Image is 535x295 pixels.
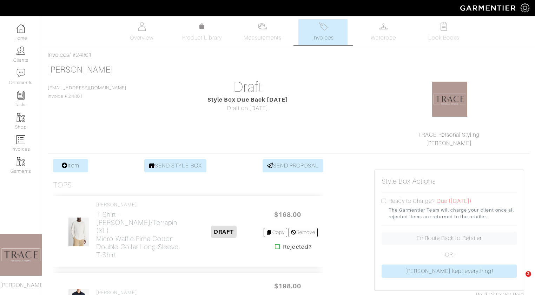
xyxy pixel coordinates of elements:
a: Look Books [419,19,468,45]
a: [PERSON_NAME] kept everything! [382,265,517,278]
span: Wardrobe [371,34,396,42]
img: garments-icon-b7da505a4dc4fd61783c78ac3ca0ef83fa9d6f193b1c9dc38574b1d14d53ca28.png [16,157,25,166]
img: garmentier-logo-header-white-b43fb05a5012e4ada735d5af1a66efaba907eab6374d6393d1fbf88cb4ef424d.png [457,2,521,14]
strong: Rejected? [283,243,311,251]
div: / #24801 [48,51,529,59]
span: $168.00 [266,207,309,222]
span: $198.00 [266,279,309,294]
a: [EMAIL_ADDRESS][DOMAIN_NAME] [48,85,126,90]
span: Due ([DATE]) [437,198,472,204]
span: Invoices [312,34,334,42]
img: gear-icon-white-bd11855cb880d31180b6d7d6211b90ccbf57a29d726f0c71d8c61bd08dd39cc2.png [521,4,529,12]
span: Invoice # 24801 [48,85,126,99]
a: Wardrobe [359,19,408,45]
img: basicinfo-40fd8af6dae0f16599ec9e87c0ef1c0a1fdea2edbe929e3d69a839185d80c458.svg [137,22,146,31]
small: The Garmentier Team will charge your client once all rejected items are returned to the retailer. [389,207,517,220]
span: Look Books [428,34,460,42]
img: measurements-466bbee1fd09ba9460f595b01e5d73f9e2bff037440d3c8f018324cb6cdf7a4a.svg [258,22,267,31]
a: TRACE Personal Styling [418,132,480,138]
a: Remove [289,228,318,237]
h1: Draft [173,79,323,96]
a: En Route Back to Retailer [382,232,517,245]
img: dWEuoHNtX4iAK76GjP3yhedp [68,217,90,247]
a: [PERSON_NAME] [48,65,113,74]
a: SEND STYLE BOX [144,159,206,172]
h2: T-Shirt - [PERSON_NAME]/Terrapin (XL) Micro-Waffle Pima Cotton Double-Collar Long-Sleeve T-Shirt [96,211,184,259]
img: reminder-icon-8004d30b9f0a5d33ae49ab947aed9ed385cf756f9e5892f1edd6e32f2345188e.png [16,91,25,100]
img: dashboard-icon-dbcd8f5a0b271acd01030246c82b418ddd0df26cd7fceb0bd07c9910d44c42f6.png [16,24,25,33]
div: Style Box Due Back [DATE] [173,96,323,104]
h3: Tops [53,181,72,190]
div: Draft on [DATE] [173,104,323,112]
span: Product Library [182,34,222,42]
a: Overview [117,19,166,45]
img: todo-9ac3debb85659649dc8f770b8b6100bb5dab4b48dedcbae339e5042a72dfd3cc.svg [440,22,448,31]
a: Measurements [238,19,288,45]
a: [PERSON_NAME] [426,140,472,146]
a: Copy [264,228,287,237]
iframe: Intercom live chat [511,271,528,288]
p: - OR - [382,251,517,259]
a: SEND PROPOSAL [263,159,324,172]
h4: [PERSON_NAME] [96,202,184,208]
a: Invoices [48,52,69,58]
span: 2 [526,271,531,277]
a: Item [53,159,88,172]
img: orders-27d20c2124de7fd6de4e0e44c1d41de31381a507db9b33961299e4e07d508b8c.svg [319,22,328,31]
img: wardrobe-487a4870c1b7c33e795ec22d11cfc2ed9d08956e64fb3008fe2437562e282088.svg [379,22,388,31]
span: Measurements [244,34,282,42]
img: garments-icon-b7da505a4dc4fd61783c78ac3ca0ef83fa9d6f193b1c9dc38574b1d14d53ca28.png [16,113,25,122]
span: Overview [130,34,153,42]
a: [PERSON_NAME] T-Shirt - [PERSON_NAME]/Terrapin (XL)Micro-Waffle Pima Cotton Double-Collar Long-Sl... [96,202,184,259]
a: Product Library [178,22,227,42]
img: orders-icon-0abe47150d42831381b5fb84f609e132dff9fe21cb692f30cb5eec754e2cba89.png [16,135,25,144]
h5: Style Box Actions [382,177,436,185]
a: Invoices [298,19,348,45]
img: clients-icon-6bae9207a08558b7cb47a8932f037763ab4055f8c8b6bfacd5dc20c3e0201464.png [16,46,25,55]
img: 1583817110766.png.png [432,82,467,117]
label: Ready to Charge? [389,197,435,205]
span: DRAFT [211,226,237,238]
img: comment-icon-a0a6a9ef722e966f86d9cbdc48e553b5cf19dbc54f86b18d962a5391bc8f6eb6.png [16,69,25,77]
